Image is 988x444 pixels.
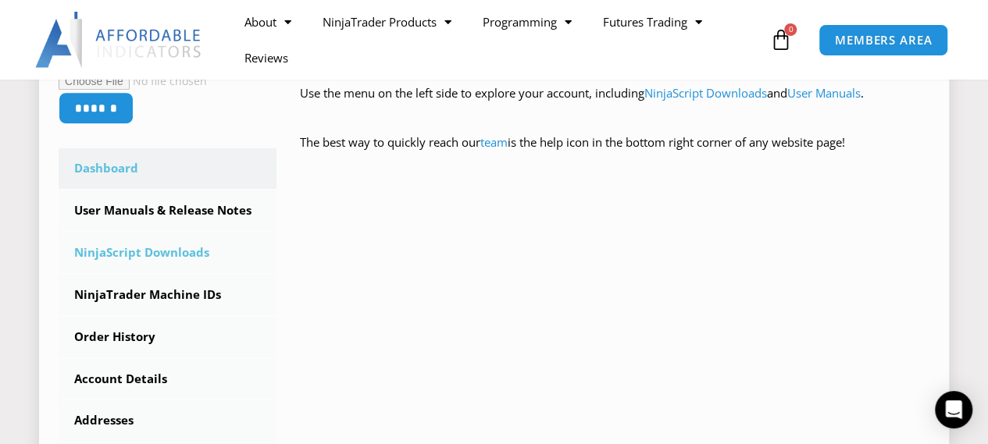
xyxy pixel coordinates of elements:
[746,17,815,62] a: 0
[229,4,307,40] a: About
[819,24,949,56] a: MEMBERS AREA
[644,85,767,101] a: NinjaScript Downloads
[229,40,304,76] a: Reviews
[59,148,276,189] a: Dashboard
[480,134,508,150] a: team
[229,4,766,76] nav: Menu
[300,132,929,176] p: The best way to quickly reach our is the help icon in the bottom right corner of any website page!
[307,4,467,40] a: NinjaTrader Products
[59,275,276,315] a: NinjaTrader Machine IDs
[935,391,972,428] div: Open Intercom Messenger
[59,317,276,357] a: Order History
[35,12,203,68] img: LogoAI | Affordable Indicators – NinjaTrader
[835,34,933,46] span: MEMBERS AREA
[59,233,276,273] a: NinjaScript Downloads
[784,23,797,36] span: 0
[467,4,587,40] a: Programming
[587,4,718,40] a: Futures Trading
[59,359,276,400] a: Account Details
[787,85,861,101] a: User Manuals
[59,400,276,441] a: Addresses
[59,190,276,231] a: User Manuals & Release Notes
[300,83,929,126] p: Use the menu on the left side to explore your account, including and .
